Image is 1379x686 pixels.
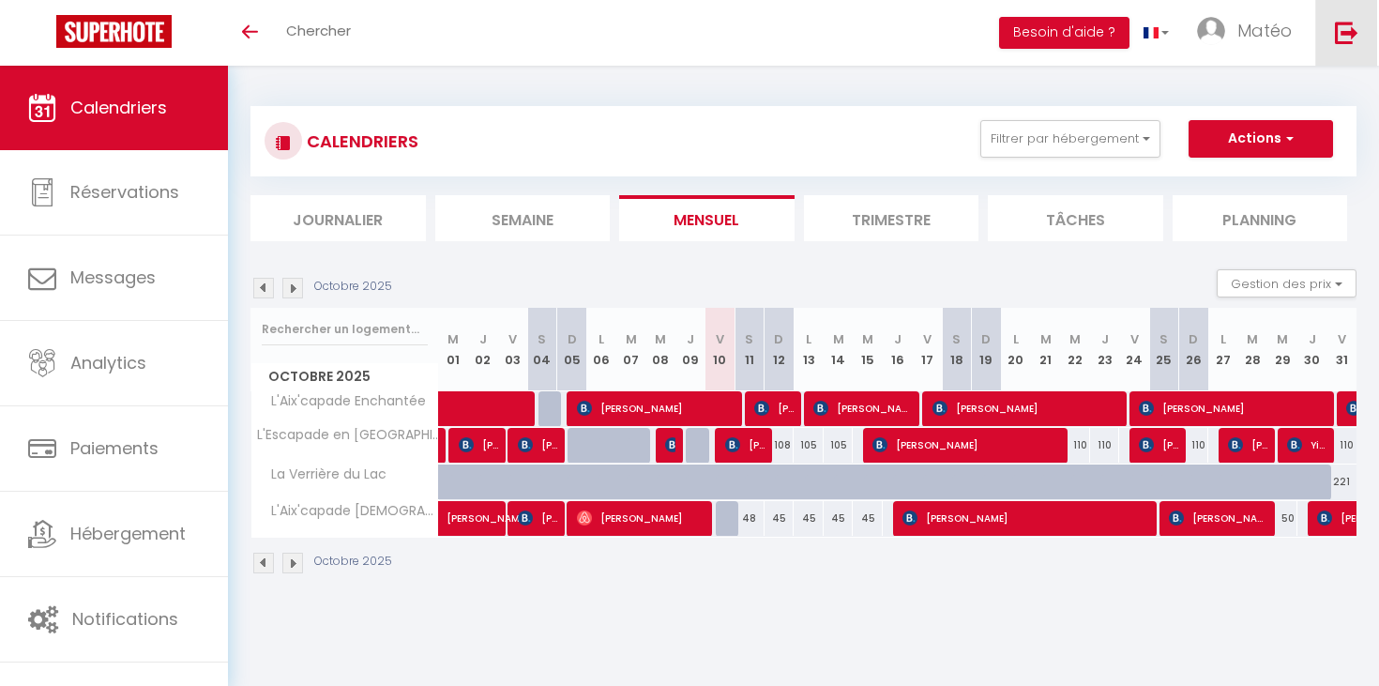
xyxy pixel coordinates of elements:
abbr: M [862,330,873,348]
abbr: V [1130,330,1139,348]
th: 21 [1031,308,1061,391]
th: 13 [794,308,824,391]
span: La Verrière du Lac [254,465,391,485]
th: 05 [557,308,587,391]
span: [PERSON_NAME] [518,500,558,536]
li: Trimestre [804,195,979,241]
span: [PERSON_NAME] [665,427,675,463]
abbr: J [479,330,487,348]
abbr: V [508,330,517,348]
div: 110 [1060,428,1090,463]
span: [PERSON_NAME] [459,427,499,463]
span: [PERSON_NAME] [725,427,765,463]
span: Messages [70,266,156,289]
th: 29 [1267,308,1297,391]
th: 31 [1326,308,1356,391]
th: 14 [824,308,854,391]
p: Octobre 2025 [314,553,392,571]
div: 45 [853,501,883,536]
span: Notifications [72,607,178,631]
span: [PERSON_NAME] [1169,500,1269,536]
span: L'Escapade en [GEOGRAPHIC_DATA] [254,428,442,442]
th: 18 [942,308,972,391]
span: [PERSON_NAME] [447,491,533,526]
span: [PERSON_NAME] [813,390,914,426]
abbr: J [894,330,902,348]
li: Mensuel [619,195,795,241]
span: [PERSON_NAME] [902,500,1153,536]
abbr: L [1013,330,1019,348]
div: 110 [1326,428,1356,463]
abbr: D [568,330,577,348]
abbr: J [687,330,694,348]
li: Tâches [988,195,1163,241]
th: 22 [1060,308,1090,391]
span: Paiements [70,436,159,460]
img: Super Booking [56,15,172,48]
div: 105 [824,428,854,463]
abbr: M [447,330,459,348]
div: 110 [1179,428,1209,463]
li: Planning [1173,195,1348,241]
span: [PERSON_NAME] [1139,390,1329,426]
p: Octobre 2025 [314,278,392,296]
span: L'Aix'capade Enchantée [254,391,431,412]
abbr: L [599,330,604,348]
span: [PERSON_NAME] [518,427,558,463]
button: Filtrer par hébergement [980,120,1160,158]
button: Besoin d'aide ? [999,17,1129,49]
th: 06 [586,308,616,391]
span: [PERSON_NAME] [1139,427,1179,463]
div: 221 [1326,465,1356,499]
img: ... [1197,17,1225,45]
li: Semaine [435,195,611,241]
span: Chercher [286,21,351,40]
abbr: S [952,330,961,348]
abbr: D [774,330,783,348]
th: 04 [527,308,557,391]
th: 01 [439,308,469,391]
a: [PERSON_NAME] [439,428,448,464]
th: 24 [1119,308,1149,391]
th: 12 [765,308,795,391]
abbr: S [1159,330,1168,348]
th: 10 [705,308,735,391]
li: Journalier [250,195,426,241]
th: 17 [913,308,943,391]
th: 07 [616,308,646,391]
span: Réservations [70,180,179,204]
abbr: J [1309,330,1316,348]
button: Gestion des prix [1217,269,1356,297]
th: 30 [1297,308,1327,391]
abbr: V [923,330,932,348]
abbr: M [833,330,844,348]
abbr: L [806,330,811,348]
span: Hébergement [70,522,186,545]
span: [PERSON_NAME] [1228,427,1268,463]
th: 25 [1149,308,1179,391]
th: 08 [645,308,675,391]
abbr: M [1247,330,1258,348]
div: 105 [794,428,824,463]
span: [PERSON_NAME] [577,500,707,536]
span: Yinong HE [1287,427,1327,463]
span: [PERSON_NAME] [577,390,737,426]
span: L'Aix'capade [DEMOGRAPHIC_DATA] [254,501,442,522]
div: 110 [1090,428,1120,463]
abbr: S [745,330,753,348]
span: Octobre 2025 [251,363,438,390]
th: 03 [498,308,528,391]
img: logout [1335,21,1358,44]
th: 28 [1238,308,1268,391]
div: 108 [765,428,795,463]
abbr: D [981,330,991,348]
span: Matéo [1237,19,1292,42]
div: 50 [1267,501,1297,536]
abbr: M [1069,330,1081,348]
th: 15 [853,308,883,391]
th: 27 [1208,308,1238,391]
h3: CALENDRIERS [302,120,418,162]
button: Actions [1189,120,1333,158]
th: 19 [972,308,1002,391]
input: Rechercher un logement... [262,313,428,346]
